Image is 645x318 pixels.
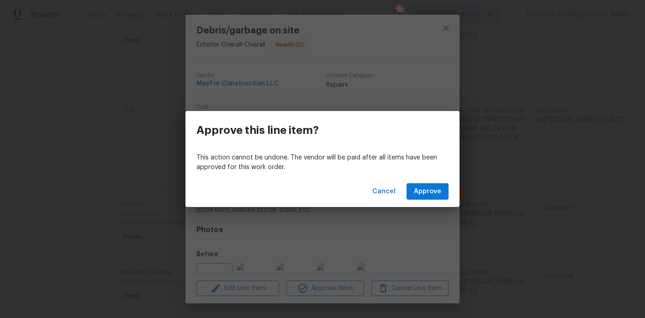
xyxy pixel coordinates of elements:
[196,153,449,172] p: This action cannot be undone. The vendor will be paid after all items have been approved for this...
[369,183,399,200] button: Cancel
[407,183,449,200] button: Approve
[372,186,396,197] span: Cancel
[414,186,441,197] span: Approve
[196,124,319,137] h3: Approve this line item?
